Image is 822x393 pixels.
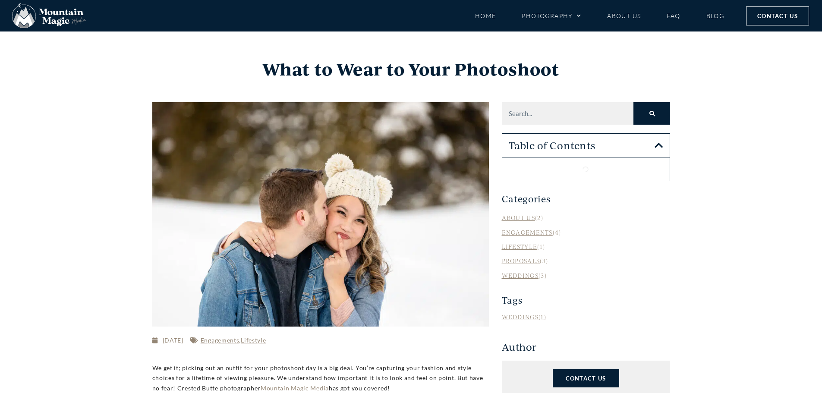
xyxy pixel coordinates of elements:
a: Engagements [502,229,553,236]
a: Photography [522,8,581,23]
div: Close table of contents [655,141,663,150]
nav: Menu [475,8,724,23]
li: (3) [502,268,670,283]
a: Proposals [502,257,540,264]
li: (3) [502,254,670,268]
h5: Categories [502,193,670,204]
h5: Tags [502,295,670,305]
li: (1) [502,239,670,254]
li: (2) [502,211,670,225]
a: Weddings [502,272,539,279]
img: cute hat with ears and finger on mouth pensive thinking hmm wondering what to wear jean jackets c... [152,102,489,326]
h1: What to Wear to Your Photoshoot [152,60,670,79]
a: Lifestyle [502,243,538,250]
a: Contact Us [553,369,619,387]
a: Home [475,8,496,23]
a: Blog [706,8,724,23]
a: Lifestyle [241,336,266,344]
a: Mountain Magic Media [261,384,329,392]
a: About US [502,214,535,221]
h3: Author [502,342,670,352]
a: About Us [607,8,641,23]
a: weddings (1 item) [502,313,546,321]
li: (4) [502,225,670,239]
button: Search [633,102,670,125]
span: , [201,336,266,344]
img: Mountain Magic Media photography logo Crested Butte Photographer [12,3,86,28]
span: (1) [539,313,546,321]
span: Contact Us [566,374,606,383]
a: Contact Us [746,6,809,25]
time: [DATE] [163,336,183,344]
input: Search... [502,102,633,125]
a: Engagements [201,336,239,344]
h3: Table of Contents [509,140,655,151]
span: Contact Us [757,11,798,21]
a: FAQ [667,8,680,23]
